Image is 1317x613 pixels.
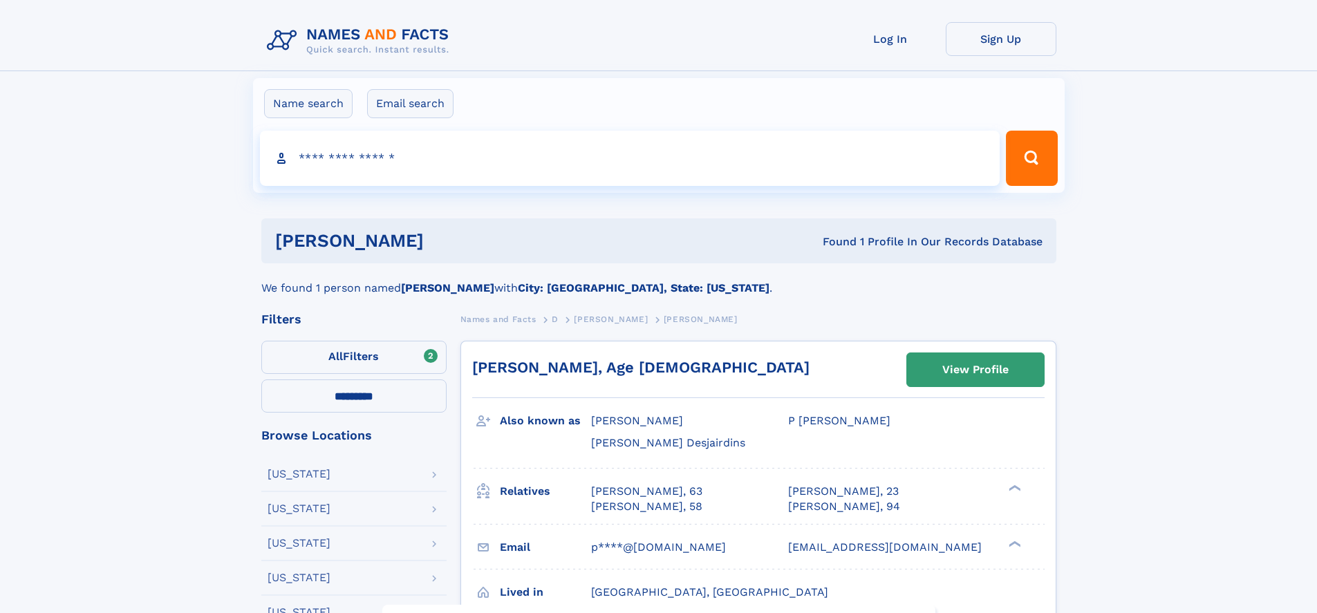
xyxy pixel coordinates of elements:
input: search input [260,131,1000,186]
img: Logo Names and Facts [261,22,460,59]
a: Sign Up [946,22,1056,56]
div: Browse Locations [261,429,447,442]
h3: Relatives [500,480,591,503]
span: [PERSON_NAME] [574,314,648,324]
div: [US_STATE] [268,572,330,583]
b: City: [GEOGRAPHIC_DATA], State: [US_STATE] [518,281,769,294]
b: [PERSON_NAME] [401,281,494,294]
h3: Email [500,536,591,559]
a: Names and Facts [460,310,536,328]
label: Name search [264,89,353,118]
span: [PERSON_NAME] [591,414,683,427]
a: [PERSON_NAME], 94 [788,499,900,514]
div: We found 1 person named with . [261,263,1056,296]
h3: Lived in [500,581,591,604]
h3: Also known as [500,409,591,433]
span: [GEOGRAPHIC_DATA], [GEOGRAPHIC_DATA] [591,585,828,598]
div: Found 1 Profile In Our Records Database [623,234,1043,249]
span: [PERSON_NAME] Desjairdins [591,436,745,449]
a: [PERSON_NAME], 23 [788,484,899,499]
a: [PERSON_NAME], 58 [591,499,702,514]
button: Search Button [1006,131,1057,186]
div: [US_STATE] [268,538,330,549]
div: [US_STATE] [268,503,330,514]
div: [US_STATE] [268,469,330,480]
label: Email search [367,89,454,118]
div: ❯ [1005,483,1022,492]
label: Filters [261,341,447,374]
a: [PERSON_NAME] [574,310,648,328]
span: P [PERSON_NAME] [788,414,890,427]
a: [PERSON_NAME], 63 [591,484,702,499]
a: View Profile [907,353,1044,386]
a: [PERSON_NAME], Age [DEMOGRAPHIC_DATA] [472,359,810,376]
div: View Profile [942,354,1009,386]
a: D [552,310,559,328]
span: All [328,350,343,363]
div: ❯ [1005,539,1022,548]
h1: [PERSON_NAME] [275,232,624,249]
a: Log In [835,22,946,56]
span: [EMAIL_ADDRESS][DOMAIN_NAME] [788,540,982,554]
span: D [552,314,559,324]
div: Filters [261,313,447,326]
span: [PERSON_NAME] [664,314,738,324]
